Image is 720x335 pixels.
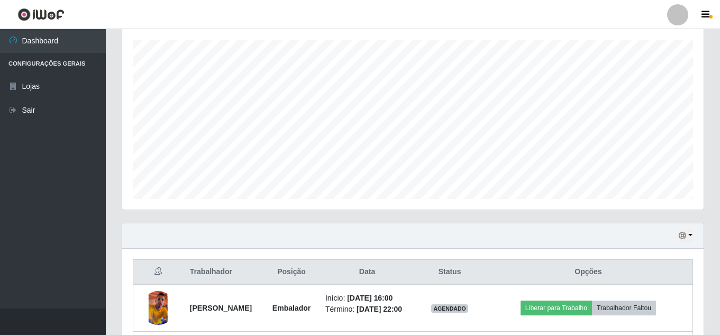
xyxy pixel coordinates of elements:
[17,8,65,21] img: CoreUI Logo
[431,304,468,313] span: AGENDADO
[592,301,656,315] button: Trabalhador Faltou
[190,304,252,312] strong: [PERSON_NAME]
[184,260,264,285] th: Trabalhador
[521,301,592,315] button: Liberar para Trabalho
[347,294,393,302] time: [DATE] 16:00
[141,291,175,325] img: 1707430282587.jpeg
[325,304,409,315] li: Término:
[357,305,402,313] time: [DATE] 22:00
[325,293,409,304] li: Início:
[264,260,319,285] th: Posição
[272,304,311,312] strong: Embalador
[319,260,415,285] th: Data
[415,260,484,285] th: Status
[484,260,693,285] th: Opções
